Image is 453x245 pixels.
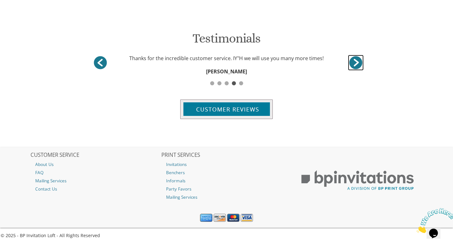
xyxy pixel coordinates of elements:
[348,55,364,71] a: <
[117,53,336,63] div: Thanks for the incredible customer service. IY"H we will use you many more times!
[31,177,161,185] a: Mailing Services
[216,77,223,83] a: 2
[89,31,364,50] h1: Testimonials
[89,66,364,77] div: [PERSON_NAME]
[3,3,42,27] img: Chat attention grabber
[241,214,253,222] img: Visa
[239,81,243,85] span: 5
[232,81,236,85] span: 4
[223,77,230,83] a: 3
[214,214,226,222] img: Discover
[31,185,161,193] a: Contact Us
[200,214,212,222] img: American Express
[414,206,453,236] iframe: chat widget
[217,81,221,85] span: 2
[210,81,214,85] span: 1
[161,177,292,185] a: Informals
[92,55,108,71] a: >
[227,214,239,222] img: MasterCard
[161,168,292,177] a: Benchers
[161,160,292,168] a: Invitations
[161,152,292,158] h2: PRINT SERVICES
[161,193,292,201] a: Mailing Services
[209,77,216,83] a: 1
[31,160,161,168] a: About Us
[225,81,229,85] span: 3
[31,168,161,177] a: FAQ
[230,77,238,83] a: 4
[161,185,292,193] a: Party Favors
[293,165,423,196] img: BP Print Group
[31,152,161,158] h2: CUSTOMER SERVICE
[238,77,245,83] a: 5
[180,100,273,119] img: customer-reviews-btn.jpg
